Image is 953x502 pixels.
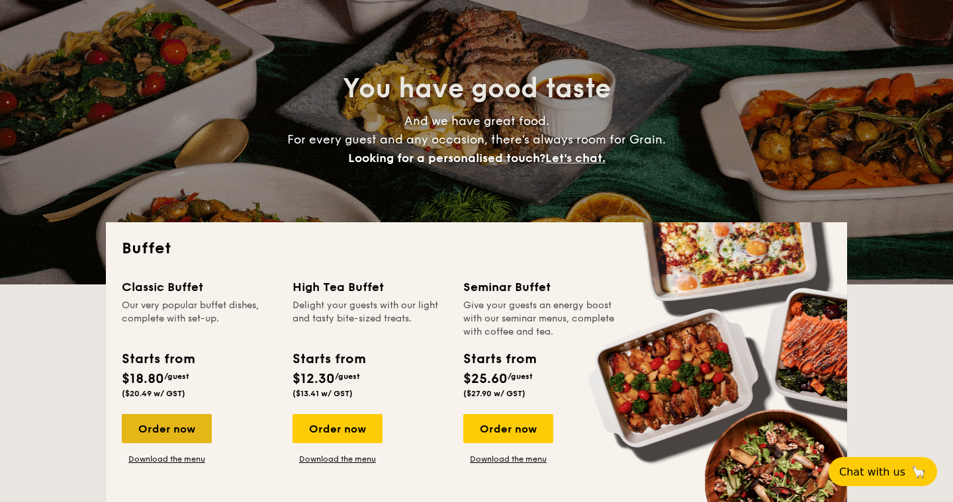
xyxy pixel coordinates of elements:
span: $18.80 [122,371,164,387]
div: Order now [293,414,383,443]
a: Download the menu [463,454,553,464]
div: High Tea Buffet [293,278,447,296]
div: Delight your guests with our light and tasty bite-sized treats. [293,299,447,339]
div: Order now [122,414,212,443]
a: Download the menu [293,454,383,464]
span: ($27.90 w/ GST) [463,389,525,398]
div: Starts from [122,349,194,369]
div: Classic Buffet [122,278,277,296]
a: Download the menu [122,454,212,464]
span: $25.60 [463,371,508,387]
h2: Buffet [122,238,831,259]
span: ($20.49 w/ GST) [122,389,185,398]
span: /guest [164,372,189,381]
div: Order now [463,414,553,443]
span: /guest [335,372,360,381]
div: Our very popular buffet dishes, complete with set-up. [122,299,277,339]
span: ($13.41 w/ GST) [293,389,353,398]
span: /guest [508,372,533,381]
div: Give your guests an energy boost with our seminar menus, complete with coffee and tea. [463,299,618,339]
div: Seminar Buffet [463,278,618,296]
span: Chat with us [839,466,905,478]
div: Starts from [293,349,365,369]
span: And we have great food. For every guest and any occasion, there’s always room for Grain. [287,114,666,165]
span: Let's chat. [545,151,606,165]
button: Chat with us🦙 [829,457,937,486]
span: 🦙 [911,464,927,480]
span: Looking for a personalised touch? [348,151,545,165]
div: Starts from [463,349,535,369]
span: You have good taste [343,73,611,105]
span: $12.30 [293,371,335,387]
